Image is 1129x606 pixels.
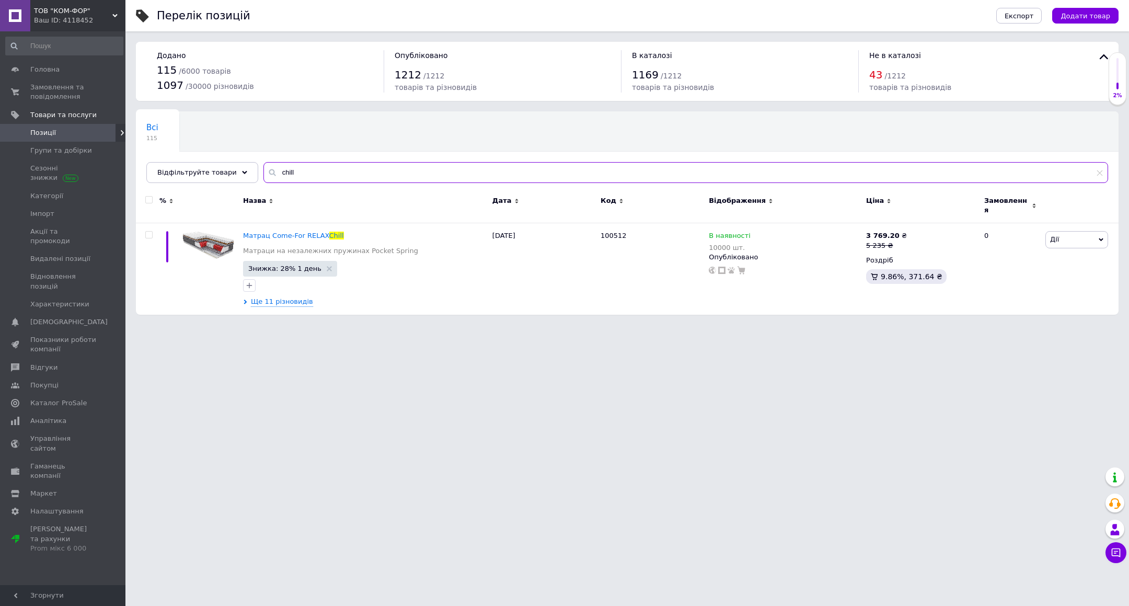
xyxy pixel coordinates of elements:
[30,381,59,390] span: Покупці
[157,64,177,76] span: 115
[157,51,186,60] span: Додано
[1061,12,1110,20] span: Додати товар
[182,231,234,259] img: Матрас Come-For RELAX Chill
[632,83,714,92] span: товарів та різновидів
[984,196,1029,215] span: Замовлення
[661,72,682,80] span: / 1212
[869,83,951,92] span: товарів та різновидів
[30,416,66,426] span: Аналітика
[179,67,231,75] span: / 6000 товарів
[30,524,97,553] span: [PERSON_NAME] та рахунки
[866,241,907,250] div: 5 235 ₴
[395,51,448,60] span: Опубліковано
[30,335,97,354] span: Показники роботи компанії
[157,79,183,92] span: 1097
[30,164,97,182] span: Сезонні знижки
[30,300,89,309] span: Характеристики
[881,272,942,281] span: 9.86%, 371.64 ₴
[395,68,421,81] span: 1212
[159,196,166,205] span: %
[423,72,444,80] span: / 1212
[30,227,97,246] span: Акції та промокоди
[30,434,97,453] span: Управління сайтом
[885,72,906,80] span: / 1212
[243,196,266,205] span: Назва
[243,232,329,239] span: Матрац Come-For RELAX
[30,462,97,481] span: Гаманець компанії
[30,191,63,201] span: Категорії
[248,265,321,272] span: Знижка: 28% 1 день
[709,244,751,251] div: 10000 шт.
[30,317,108,327] span: [DEMOGRAPHIC_DATA]
[1109,92,1126,99] div: 2%
[30,110,97,120] span: Товари та послуги
[1005,12,1034,20] span: Експорт
[709,253,861,262] div: Опубліковано
[30,254,90,264] span: Видалені позиції
[1050,235,1059,243] span: Дії
[30,398,87,408] span: Каталог ProSale
[395,83,477,92] span: товарів та різновидів
[709,196,766,205] span: Відображення
[30,507,84,516] span: Налаштування
[157,10,250,21] div: Перелік позицій
[492,196,512,205] span: Дата
[866,196,884,205] span: Ціна
[30,65,60,74] span: Головна
[30,146,92,155] span: Групи та добірки
[601,232,627,239] span: 100512
[632,68,659,81] span: 1169
[30,83,97,101] span: Замовлення та повідомлення
[869,51,921,60] span: Не в каталозі
[866,231,907,241] div: ₴
[601,196,616,205] span: Код
[709,232,751,243] span: В наявності
[263,162,1108,183] input: Пошук по назві позиції, артикулу і пошуковим запитам
[243,232,344,239] a: Матрац Come-For RELAXChill
[186,82,254,90] span: / 30000 різновидів
[1105,542,1126,563] button: Чат з покупцем
[30,128,56,138] span: Позиції
[30,363,57,372] span: Відгуки
[34,6,112,16] span: ТОВ "КОМ-ФОР"
[1052,8,1119,24] button: Додати товар
[30,272,97,291] span: Відновлення позицій
[30,209,54,219] span: Імпорт
[996,8,1042,24] button: Експорт
[157,168,237,176] span: Відфільтруйте товари
[243,246,418,256] a: Матраци на незалежних пружинах Pocket Spring
[251,297,313,307] span: Ще 11 різновидів
[632,51,672,60] span: В каталозі
[34,16,125,25] div: Ваш ID: 4118452
[146,134,158,142] span: 115
[146,123,158,132] span: Всі
[5,37,123,55] input: Пошук
[490,223,598,315] div: [DATE]
[329,232,344,239] span: Chill
[30,489,57,498] span: Маркет
[866,232,900,239] b: 3 769.20
[978,223,1043,315] div: 0
[30,544,97,553] div: Prom мікс 6 000
[866,256,975,265] div: Роздріб
[869,68,882,81] span: 43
